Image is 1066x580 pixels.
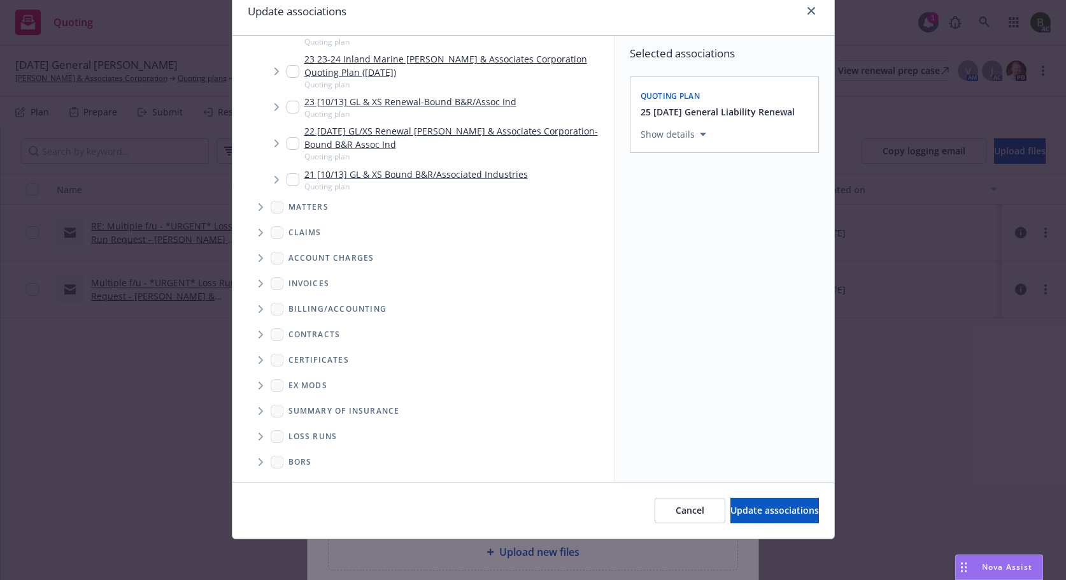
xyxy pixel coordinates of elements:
[730,498,819,523] button: Update associations
[636,127,711,142] button: Show details
[288,407,400,415] span: Summary of insurance
[288,229,322,236] span: Claims
[248,3,346,20] h1: Update associations
[288,356,349,364] span: Certificates
[304,95,516,108] a: 23 [10/13] GL & XS Renewal-Bound B&R/Assoc Ind
[304,79,609,90] span: Quoting plan
[288,280,330,287] span: Invoices
[288,305,387,313] span: Billing/Accounting
[304,181,528,192] span: Quoting plan
[676,504,704,516] span: Cancel
[804,3,819,18] a: close
[288,433,338,440] span: Loss Runs
[304,36,609,47] span: Quoting plan
[288,382,327,389] span: Ex Mods
[956,555,972,579] div: Drag to move
[288,254,374,262] span: Account charges
[288,203,329,211] span: Matters
[232,296,614,475] div: Folder Tree Example
[641,91,700,101] span: Quoting plan
[955,555,1043,580] button: Nova Assist
[655,498,725,523] button: Cancel
[288,458,312,466] span: BORs
[982,562,1032,572] span: Nova Assist
[304,168,528,181] a: 21 [10/13] GL & XS Bound B&R/Associated Industries
[630,46,819,61] span: Selected associations
[304,124,609,151] a: 22 [DATE] GL/XS Renewal [PERSON_NAME] & Associates Corporation-Bound B&R Assoc Ind
[288,331,341,338] span: Contracts
[730,504,819,516] span: Update associations
[304,52,609,79] a: 23 23-24 Inland Marine [PERSON_NAME] & Associates Corporation Quoting Plan ([DATE])
[641,105,795,119] button: 25 [DATE] General Liability Renewal
[304,151,609,162] span: Quoting plan
[304,108,516,119] span: Quoting plan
